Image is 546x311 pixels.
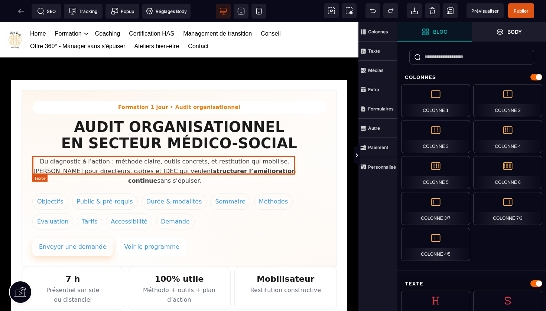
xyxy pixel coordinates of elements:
[401,228,470,261] div: Colonne 4/5
[514,8,529,14] span: Publier
[32,191,73,208] a: Évaluation
[433,29,447,34] strong: Bloc
[383,3,398,18] span: Rétablir
[30,18,125,30] a: Offre 360° - Manager sans s'épuiser
[401,192,470,225] div: Colonne 3/7
[240,263,331,273] div: Restitution constructive
[508,3,534,18] span: Enregistrer le contenu
[251,4,266,19] span: Voir mobile
[401,156,470,189] div: Colonne 5
[397,70,546,84] div: Colonnes
[368,125,380,131] strong: Autre
[32,97,326,130] h1: AUDIT ORGANISATIONNEL EN SECTEUR MÉDICO-SOCIAL
[368,29,388,34] strong: Colonnes
[473,192,542,225] div: Colonne 7/3
[32,79,326,91] span: Formation 1 jour • Audit organisationnel
[397,22,472,42] span: Ouvrir les blocs
[27,263,118,282] div: Présentiel sur site ou distanciel
[37,7,56,15] span: SEO
[358,61,397,80] span: Médias
[368,87,379,92] strong: Extra
[473,156,542,189] div: Colonne 6
[155,252,204,261] b: 100% utile
[358,119,397,138] span: Autre
[66,252,80,261] b: 7 h
[368,164,396,170] strong: Personnalisé
[6,9,24,26] img: https://sasu-fleur-de-vie.metaforma.io/home
[106,191,152,208] a: Accessibilité
[69,7,97,15] span: Tracking
[32,171,68,188] a: Objectifs
[368,106,394,112] strong: Formulaires
[188,18,208,30] a: Contact
[32,4,61,19] span: Métadata SEO
[32,171,326,207] nav: Plan de la page
[365,3,380,18] span: Défaire
[471,8,499,14] span: Prévisualiser
[473,84,542,117] div: Colonne 2
[72,171,138,188] a: Public & pré-requis
[128,145,296,162] b: structurer l’amélioration continue
[32,135,297,163] p: Du diagnostic à l’action : méthode claire, outils concrets, et restitution qui mobilise. [PERSON_...
[368,145,388,150] strong: Paiement
[397,145,405,167] span: Afficher les vues
[358,42,397,61] span: Texte
[183,5,252,18] a: Management de transition
[397,277,546,291] div: Texte
[257,252,314,261] b: Mobilisateur
[111,7,134,15] span: Popup
[472,22,546,42] span: Ouvrir les calques
[358,80,397,99] span: Extra
[77,191,102,208] a: Tarifs
[14,4,29,19] span: Retour
[368,48,380,54] strong: Texte
[358,22,397,42] span: Colonnes
[254,171,293,188] a: Méthodes
[216,4,231,19] span: Voir bureau
[261,5,280,18] a: Conseil
[117,215,186,234] a: Voir le programme
[129,5,174,18] a: Certification HAS
[95,5,120,18] a: Coaching
[133,263,225,282] div: Méthodo + outils + plan d’action
[210,171,250,188] a: Sommaire
[142,171,207,188] a: Durée & modalités
[105,4,139,19] span: Créer une alerte modale
[358,157,397,176] span: Personnalisé
[32,215,113,234] a: Aller au formulaire de demande
[473,120,542,153] div: Colonne 4
[324,3,339,18] span: Voir les composants
[425,3,440,18] span: Nettoyage
[467,3,504,18] span: Aperçu
[64,4,103,19] span: Code de suivi
[443,3,458,18] span: Enregistrer
[134,18,179,30] a: Ateliers bien-être
[146,7,187,15] span: Réglages Body
[368,67,384,73] strong: Médias
[342,3,357,18] span: Capture d'écran
[401,120,470,153] div: Colonne 3
[30,5,46,18] a: Home
[401,84,470,117] div: Colonne 1
[358,138,397,157] span: Paiement
[358,99,397,119] span: Formulaires
[407,3,422,18] span: Importer
[142,4,191,19] span: Favicon
[55,5,82,18] a: Formation
[234,4,248,19] span: Voir tablette
[507,29,522,34] strong: Body
[156,191,195,208] a: Demande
